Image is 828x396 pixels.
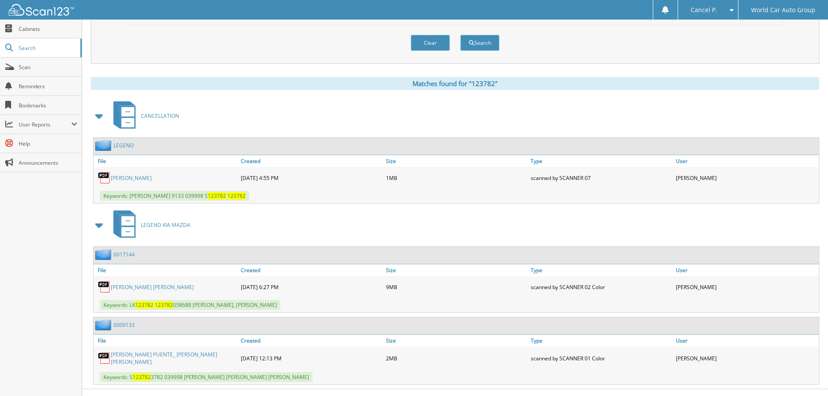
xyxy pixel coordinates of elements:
[155,301,173,309] span: 123782
[384,169,529,186] div: 1MB
[113,142,134,149] a: LEGEND
[239,169,384,186] div: [DATE] 4:55 PM
[141,112,179,120] span: CANCELLATION
[674,278,819,296] div: [PERSON_NAME]
[135,301,153,309] span: 123782
[239,264,384,276] a: Created
[239,335,384,346] a: Created
[529,335,674,346] a: Type
[98,280,111,293] img: PDF.png
[529,278,674,296] div: scanned by SCANNER 02 Color
[19,159,77,166] span: Announcements
[751,7,815,13] span: World Car Auto Group
[460,35,499,51] button: Search
[91,77,819,90] div: Matches found for "123782"
[19,63,77,71] span: Scan
[239,155,384,167] a: Created
[100,300,280,310] span: Keywords: LK 058688 [PERSON_NAME], [PERSON_NAME]
[111,283,194,291] a: [PERSON_NAME] [PERSON_NAME]
[19,44,76,52] span: Search
[93,264,239,276] a: File
[19,83,77,90] span: Reminders
[93,335,239,346] a: File
[691,7,717,13] span: Cancel P.
[9,4,74,16] img: scan123-logo-white.svg
[111,351,236,366] a: [PERSON_NAME] PUENTE_ [PERSON_NAME] [PERSON_NAME]
[239,278,384,296] div: [DATE] 6:27 PM
[19,102,77,109] span: Bookmarks
[674,264,819,276] a: User
[98,171,111,184] img: PDF.png
[674,335,819,346] a: User
[100,372,313,382] span: Keywords: S 3782 039998 [PERSON_NAME] [PERSON_NAME] [PERSON_NAME]
[384,155,529,167] a: Size
[411,35,450,51] button: Clear
[95,140,113,151] img: folder2.png
[108,208,190,242] a: LEGEND KIA MAZDA
[529,155,674,167] a: Type
[208,192,226,200] span: 123782
[227,192,246,200] span: 123782
[108,99,179,133] a: CANCELLATION
[133,373,151,381] span: 123782
[384,264,529,276] a: Size
[113,321,135,329] a: 0009133
[239,349,384,368] div: [DATE] 12:13 PM
[384,278,529,296] div: 9MB
[19,121,71,128] span: User Reports
[141,221,190,229] span: LEGEND KIA MAZDA
[674,169,819,186] div: [PERSON_NAME]
[529,349,674,368] div: scanned by SCANNER 01 Color
[529,169,674,186] div: scanned by SCANNER 07
[93,155,239,167] a: File
[785,354,828,396] iframe: Chat Widget
[113,251,135,258] a: 0017144
[111,174,152,182] a: [PERSON_NAME]
[19,140,77,147] span: Help
[384,335,529,346] a: Size
[674,349,819,368] div: [PERSON_NAME]
[529,264,674,276] a: Type
[95,249,113,260] img: folder2.png
[100,191,249,201] span: Keywords: [PERSON_NAME] 9133 039998 S
[95,319,113,330] img: folder2.png
[384,349,529,368] div: 2MB
[98,352,111,365] img: PDF.png
[19,25,77,33] span: Cabinets
[674,155,819,167] a: User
